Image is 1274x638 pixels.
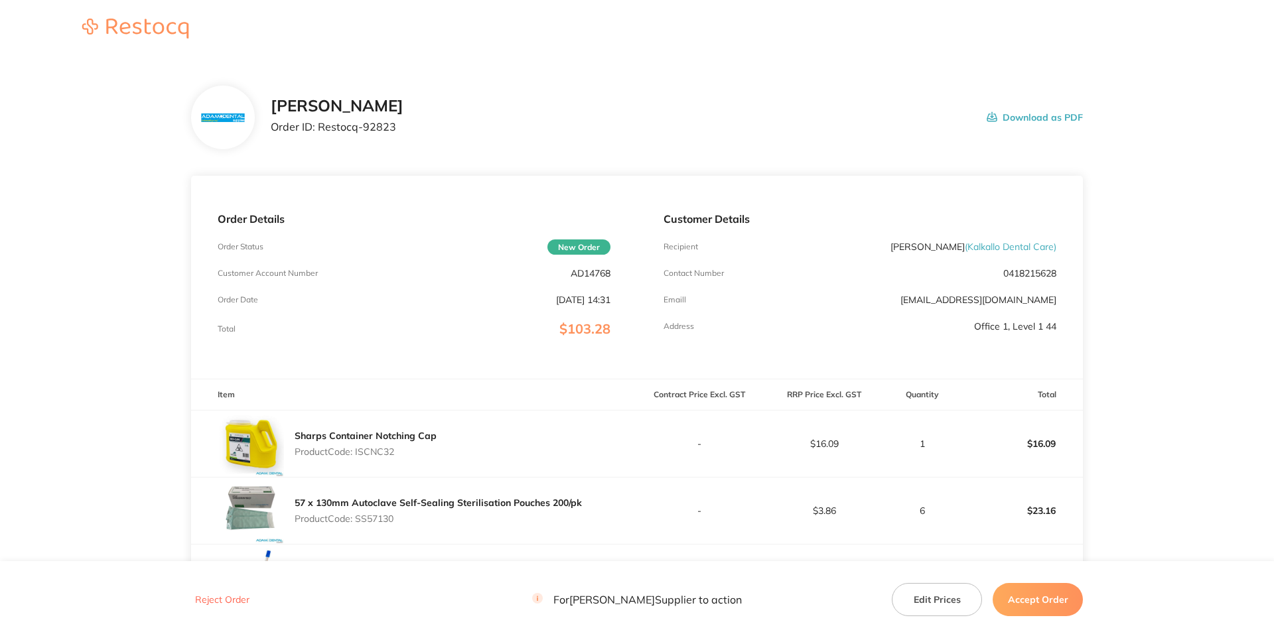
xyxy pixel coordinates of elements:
[965,241,1056,253] span: ( Kalkallo Dental Care )
[664,213,1056,225] p: Customer Details
[218,269,318,278] p: Customer Account Number
[218,242,263,251] p: Order Status
[638,438,761,449] p: -
[890,241,1056,252] p: [PERSON_NAME]
[571,268,610,279] p: AD14768
[892,583,982,616] button: Edit Prices
[958,379,1083,411] th: Total
[218,478,284,544] img: bTUzMm5ncQ
[547,239,610,255] span: New Order
[762,505,886,516] p: $3.86
[993,583,1083,616] button: Accept Order
[886,379,958,411] th: Quantity
[69,19,202,40] a: Restocq logo
[987,97,1083,138] button: Download as PDF
[218,295,258,304] p: Order Date
[191,594,253,606] button: Reject Order
[295,513,582,524] p: Product Code: SS57130
[201,113,244,122] img: N3hiYW42Mg
[887,505,957,516] p: 6
[69,19,202,38] img: Restocq logo
[218,213,610,225] p: Order Details
[887,438,957,449] p: 1
[271,121,403,133] p: Order ID: Restocq- 92823
[218,544,284,611] img: bTJueW5pMg
[295,446,437,457] p: Product Code: ISCNC32
[295,430,437,442] a: Sharps Container Notching Cap
[1003,268,1056,279] p: 0418215628
[218,324,236,334] p: Total
[664,322,694,331] p: Address
[900,294,1056,306] a: [EMAIL_ADDRESS][DOMAIN_NAME]
[271,97,403,115] h2: [PERSON_NAME]
[974,321,1056,332] p: Office 1, Level 1 44
[532,594,742,606] p: For [PERSON_NAME] Supplier to action
[638,505,761,516] p: -
[559,320,610,337] span: $103.28
[191,379,637,411] th: Item
[218,411,284,477] img: dWVtMWF5Nw
[959,495,1082,527] p: $23.16
[664,269,724,278] p: Contact Number
[959,428,1082,460] p: $16.09
[664,242,698,251] p: Recipient
[556,294,610,305] p: [DATE] 14:31
[637,379,762,411] th: Contract Price Excl. GST
[295,497,582,509] a: 57 x 130mm Autoclave Self-Sealing Sterilisation Pouches 200/pk
[762,438,886,449] p: $16.09
[664,295,686,304] p: Emaill
[762,379,886,411] th: RRP Price Excl. GST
